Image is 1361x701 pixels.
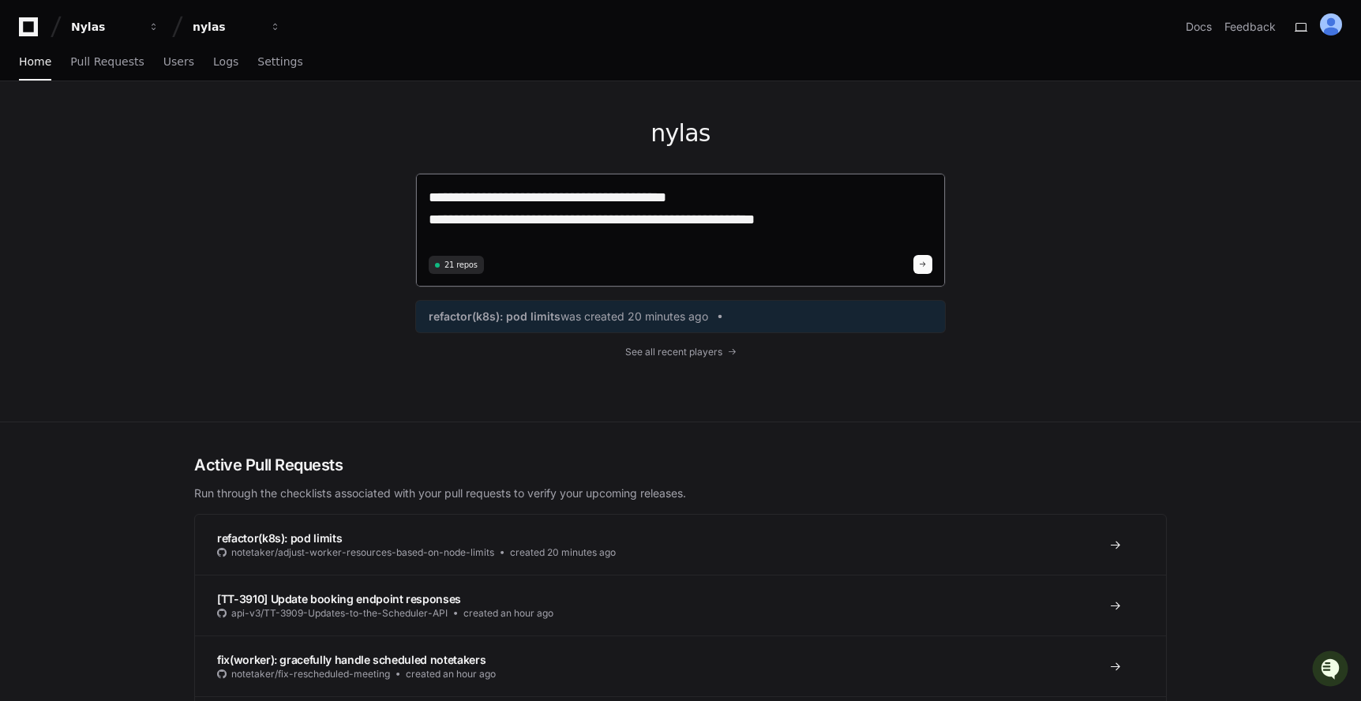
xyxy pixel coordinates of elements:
[19,57,51,66] span: Home
[268,122,287,141] button: Start new chat
[70,57,144,66] span: Pull Requests
[16,16,47,47] img: PlayerZero
[415,119,946,148] h1: nylas
[163,57,194,66] span: Users
[257,57,302,66] span: Settings
[195,635,1166,696] a: fix(worker): gracefully handle scheduled notetakersnotetaker/fix-rescheduled-meetingcreated an ho...
[157,166,191,178] span: Pylon
[16,118,44,146] img: 1756235613930-3d25f9e4-fa56-45dd-b3ad-e072dfbd1548
[429,309,561,324] span: refactor(k8s): pod limits
[16,63,287,88] div: Welcome
[19,44,51,81] a: Home
[415,346,946,358] a: See all recent players
[429,309,932,324] a: refactor(k8s): pod limitswas created 20 minutes ago
[54,133,200,146] div: We're available if you need us!
[406,668,496,680] span: created an hour ago
[625,346,722,358] span: See all recent players
[231,546,494,559] span: notetaker/adjust-worker-resources-based-on-node-limits
[217,592,461,605] span: [TT-3910] Update booking endpoint responses
[195,515,1166,575] a: refactor(k8s): pod limitsnotetaker/adjust-worker-resources-based-on-node-limitscreated 20 minutes...
[213,44,238,81] a: Logs
[213,57,238,66] span: Logs
[463,607,553,620] span: created an hour ago
[193,19,261,35] div: nylas
[70,44,144,81] a: Pull Requests
[71,19,139,35] div: Nylas
[231,607,448,620] span: api-v3/TT-3909-Updates-to-the-Scheduler-API
[217,653,486,666] span: fix(worker): gracefully handle scheduled notetakers
[257,44,302,81] a: Settings
[231,668,390,680] span: notetaker/fix-rescheduled-meeting
[163,44,194,81] a: Users
[1186,19,1212,35] a: Docs
[444,259,478,271] span: 21 repos
[195,575,1166,635] a: [TT-3910] Update booking endpoint responsesapi-v3/TT-3909-Updates-to-the-Scheduler-APIcreated an ...
[1310,649,1353,692] iframe: Open customer support
[561,309,708,324] span: was created 20 minutes ago
[54,118,259,133] div: Start new chat
[1320,13,1342,36] img: ALV-UjXdkCaxG7Ha6Z-zDHMTEPqXMlNFMnpHuOo2CVUViR2iaDDte_9HYgjrRZ0zHLyLySWwoP3Esd7mb4Ah-olhw-DLkFEvG...
[217,531,342,545] span: refactor(k8s): pod limits
[111,165,191,178] a: Powered byPylon
[65,13,166,41] button: Nylas
[186,13,287,41] button: nylas
[1224,19,1276,35] button: Feedback
[194,485,1167,501] p: Run through the checklists associated with your pull requests to verify your upcoming releases.
[194,454,1167,476] h2: Active Pull Requests
[510,546,616,559] span: created 20 minutes ago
